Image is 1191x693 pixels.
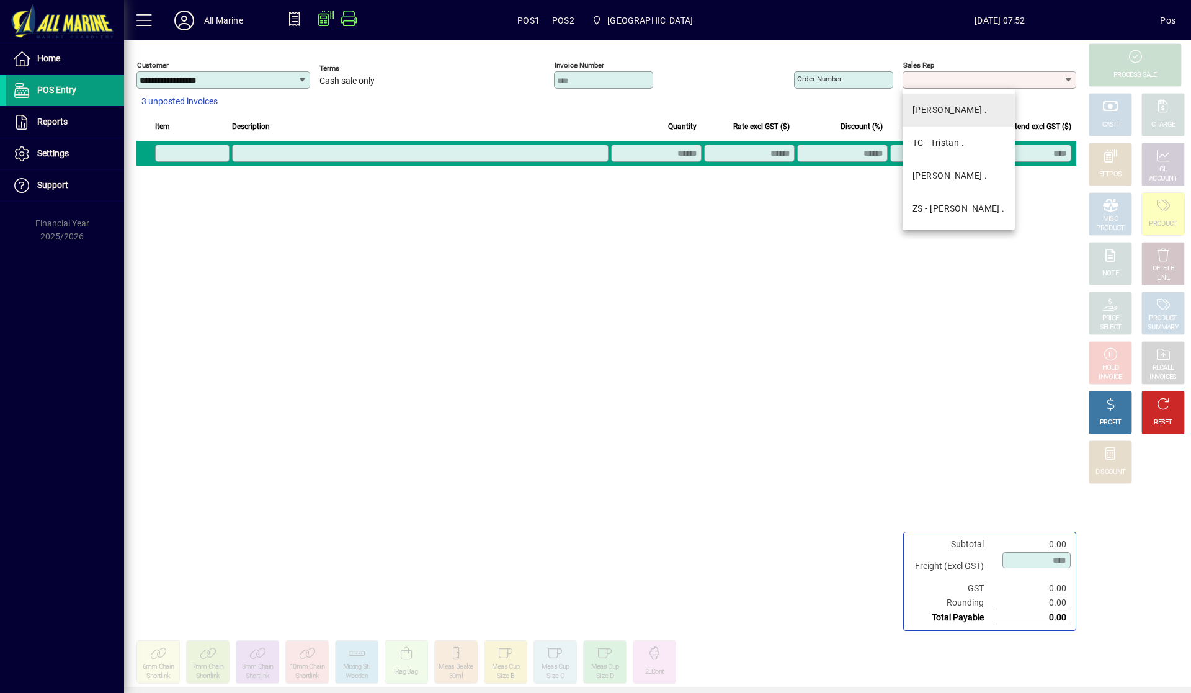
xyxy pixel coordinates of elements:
div: 6mm Chain [143,663,174,672]
div: DELETE [1153,264,1174,274]
mat-option: VK - Vanessa . [903,159,1015,192]
mat-option: BK - Brent . [903,94,1015,127]
td: Rounding [909,596,996,610]
div: Size B [497,672,514,681]
div: 8mm Chain [242,663,274,672]
button: Profile [164,9,204,32]
span: Terms [319,65,394,73]
td: 0.00 [996,596,1071,610]
div: Wooden [346,672,368,681]
div: [PERSON_NAME] . [912,104,988,117]
span: Description [232,120,270,133]
div: 10mm Chain [290,663,324,672]
td: 0.00 [996,610,1071,625]
div: TC - Tristan . [912,136,964,150]
div: PRODUCT [1149,220,1177,229]
span: POS2 [552,11,574,30]
mat-option: ZS - Zoe . [903,192,1015,225]
div: PRODUCT [1096,224,1124,233]
a: Support [6,170,124,201]
div: Rag Bag [395,668,417,677]
td: GST [909,581,996,596]
div: NOTE [1102,269,1118,279]
div: 2LCont [645,668,664,677]
div: Meas Cup [492,663,519,672]
span: POS Entry [37,85,76,95]
td: Subtotal [909,537,996,552]
div: EFTPOS [1099,170,1122,179]
span: [GEOGRAPHIC_DATA] [607,11,693,30]
div: Mixing Sti [343,663,370,672]
div: 30ml [449,672,463,681]
div: RESET [1154,418,1172,427]
mat-label: Invoice number [555,61,604,69]
mat-option: TC - Tristan . [903,127,1015,159]
div: PROCESS SALE [1113,71,1157,80]
button: 3 unposted invoices [136,91,223,113]
div: Pos [1160,11,1175,30]
span: Cash sale only [319,76,375,86]
mat-label: Customer [137,61,169,69]
span: Support [37,180,68,190]
div: [PERSON_NAME] . [912,169,988,182]
div: SUMMARY [1148,323,1179,333]
div: INVOICES [1149,373,1176,382]
div: GL [1159,165,1167,174]
div: INVOICE [1099,373,1122,382]
div: Meas Cup [591,663,618,672]
div: RECALL [1153,364,1174,373]
a: Settings [6,138,124,169]
div: LINE [1157,274,1169,283]
div: 7mm Chain [192,663,224,672]
div: HOLD [1102,364,1118,373]
span: 3 unposted invoices [141,95,218,108]
span: Extend excl GST ($) [1007,120,1071,133]
td: Freight (Excl GST) [909,552,996,581]
div: CASH [1102,120,1118,130]
span: Item [155,120,170,133]
div: CHARGE [1151,120,1175,130]
div: DISCOUNT [1095,468,1125,477]
span: Reports [37,117,68,127]
div: Shortlink [295,672,319,681]
div: PROFIT [1100,418,1121,427]
span: Home [37,53,60,63]
div: All Marine [204,11,243,30]
span: POS1 [517,11,540,30]
mat-label: Order number [797,74,842,83]
td: 0.00 [996,581,1071,596]
div: Meas Cup [542,663,569,672]
td: Total Payable [909,610,996,625]
span: Port Road [587,9,698,32]
span: Quantity [668,120,697,133]
a: Reports [6,107,124,138]
span: Rate excl GST ($) [733,120,790,133]
div: MISC [1103,215,1118,224]
div: Shortlink [146,672,171,681]
div: Shortlink [246,672,270,681]
div: Size C [546,672,564,681]
div: Meas Beake [439,663,473,672]
span: [DATE] 07:52 [839,11,1160,30]
div: Size D [596,672,613,681]
div: Shortlink [196,672,220,681]
div: PRODUCT [1149,314,1177,323]
span: Discount (%) [841,120,883,133]
div: ACCOUNT [1149,174,1177,184]
div: SELECT [1100,323,1122,333]
mat-label: Sales rep [903,61,934,69]
a: Home [6,43,124,74]
span: Settings [37,148,69,158]
div: PRICE [1102,314,1119,323]
div: ZS - [PERSON_NAME] . [912,202,1005,215]
td: 0.00 [996,537,1071,552]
